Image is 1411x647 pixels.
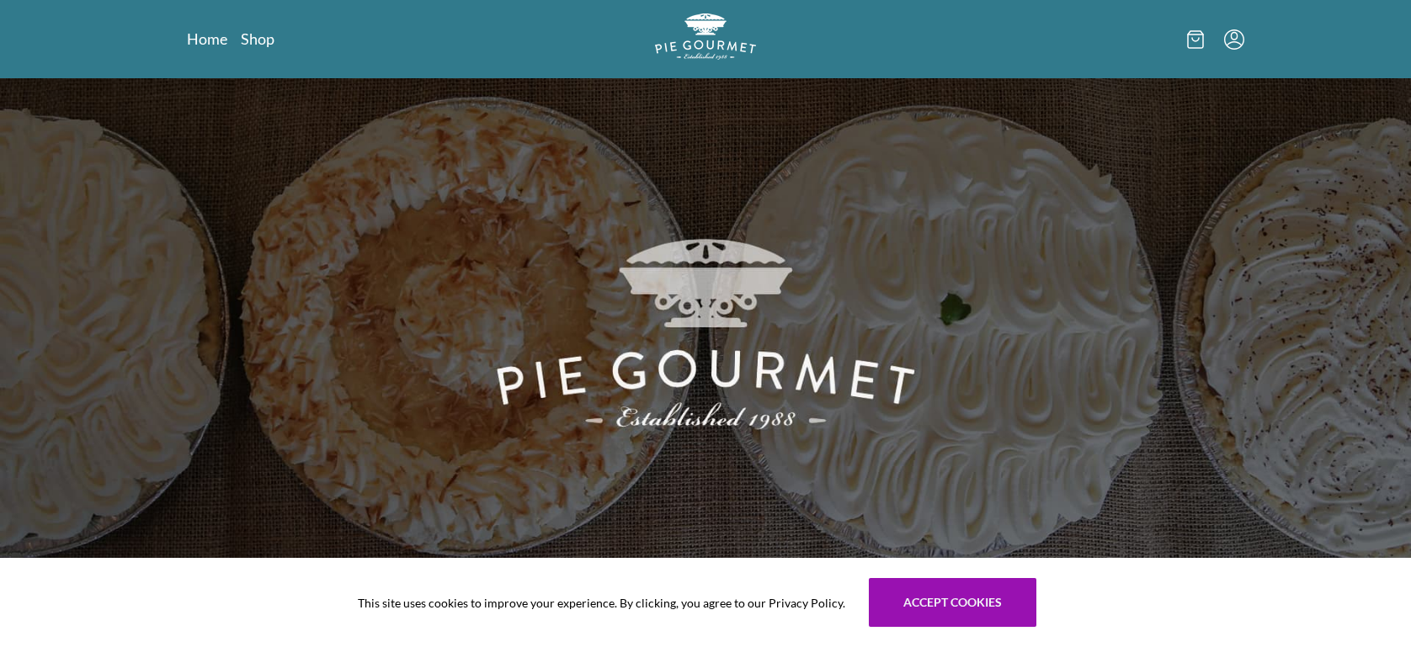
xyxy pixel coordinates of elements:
[187,29,227,49] a: Home
[1224,29,1244,50] button: Menu
[655,13,756,60] img: logo
[358,594,845,612] span: This site uses cookies to improve your experience. By clicking, you agree to our Privacy Policy.
[869,578,1036,627] button: Accept cookies
[655,13,756,65] a: Logo
[241,29,274,49] a: Shop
